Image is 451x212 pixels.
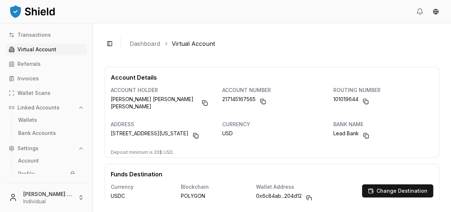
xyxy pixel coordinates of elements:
[222,96,256,107] span: 217145167565
[111,184,169,189] p: Currency
[256,184,350,189] p: Wallet Address
[18,158,39,163] p: Account
[360,96,371,107] button: Copy to clipboard
[105,149,179,155] span: Deposit minimum is 20$ USD.
[18,117,37,123] p: Wallets
[362,184,433,197] button: Change Destination
[111,192,125,200] span: USDC
[333,96,358,107] span: 101019644
[18,171,35,176] p: Profile
[333,130,359,141] span: Lead Bank
[360,130,372,141] button: Copy to clipboard
[18,131,56,136] p: Bank Accounts
[222,88,322,93] p: account number
[111,96,198,110] span: [PERSON_NAME] [PERSON_NAME] [PERSON_NAME]
[190,130,202,141] button: Copy to clipboard
[130,39,160,48] a: Dashboard
[15,114,78,126] a: Wallets
[303,192,315,204] button: Copy to clipboard
[6,58,87,70] a: Referrals
[6,102,87,113] button: Linked Accounts
[6,29,87,41] a: Transactions
[3,186,90,209] button: [PERSON_NAME] [PERSON_NAME] [PERSON_NAME]Individual
[181,192,205,200] span: POLYGON
[105,164,168,179] p: Funds Destination
[256,192,302,204] span: 0x6c84ab...204d12
[172,39,215,48] a: Virtual Account
[17,146,38,151] p: Settings
[17,47,56,52] p: Virtual Account
[15,127,78,139] a: Bank Accounts
[377,188,427,193] p: Change Destination
[181,184,244,189] p: Blockchain
[15,168,78,180] a: Profile
[6,143,87,154] button: Settings
[199,97,211,109] button: Copy to clipboard
[257,96,269,107] button: Copy to clipboard
[17,105,60,110] p: Linked Accounts
[23,198,72,205] p: Individual
[111,122,211,127] p: address
[6,44,87,55] a: Virtual Account
[105,67,439,82] p: Account Details
[17,32,51,37] p: Transactions
[333,122,433,127] p: bank name
[6,87,87,99] a: Wallet Scans
[17,61,41,67] p: Referrals
[222,130,233,137] span: USD
[9,4,56,19] img: ShieldPay Logo
[17,91,50,96] p: Wallet Scans
[111,88,211,93] p: account holder
[6,73,87,84] a: Invoices
[333,88,433,93] p: routing number
[17,76,39,81] p: Invoices
[23,190,72,198] p: [PERSON_NAME] [PERSON_NAME] [PERSON_NAME]
[130,39,434,48] nav: breadcrumb
[222,122,322,127] p: currency
[15,155,78,167] a: Account
[111,130,188,141] span: [STREET_ADDRESS][US_STATE]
